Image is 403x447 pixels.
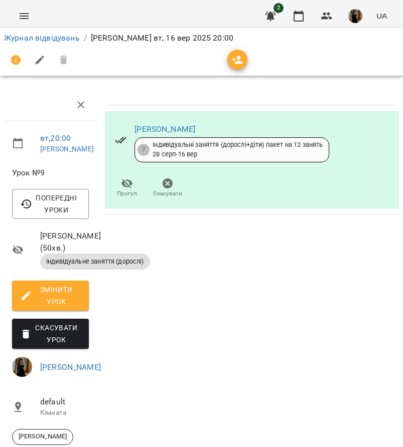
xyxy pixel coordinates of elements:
span: Скасувати Урок [20,322,81,346]
button: Прогул [107,174,148,202]
span: UA [376,11,387,21]
a: вт , 20:00 [40,133,71,143]
div: [PERSON_NAME] [12,429,73,445]
li: / [84,32,87,44]
button: Скасувати [148,174,188,202]
a: [PERSON_NAME] [135,124,195,134]
span: Скасувати [153,189,182,198]
span: Попередні уроки [20,192,81,216]
button: Попередні уроки [12,189,89,219]
button: Змінити урок [12,281,89,311]
div: Індивідуальні заняття (дорослі+діти) пакет на 12 занять 28 серп - 16 вер [153,140,323,159]
p: [PERSON_NAME] вт, 16 вер 2025 20:00 [91,32,233,44]
span: Урок №9 [12,167,89,179]
img: 283d04c281e4d03bc9b10f0e1c453e6b.jpg [12,357,32,377]
span: [PERSON_NAME] ( 50 хв. ) [40,230,89,254]
a: Журнал відвідувань [4,33,80,43]
nav: breadcrumb [4,32,399,44]
img: 283d04c281e4d03bc9b10f0e1c453e6b.jpg [348,9,362,23]
span: Прогул [117,189,137,198]
span: default [40,396,89,408]
a: [PERSON_NAME] [40,362,101,372]
p: Кімната [40,408,89,418]
span: Змінити урок [20,284,81,308]
span: [PERSON_NAME] [13,432,73,441]
div: 7 [138,144,150,156]
span: Індивідуальне заняття (дорослі) [40,257,150,266]
button: Menu [12,4,36,28]
button: UA [372,7,391,25]
button: Скасувати Урок [12,319,89,349]
span: 2 [274,3,284,13]
a: [PERSON_NAME] [40,145,94,153]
